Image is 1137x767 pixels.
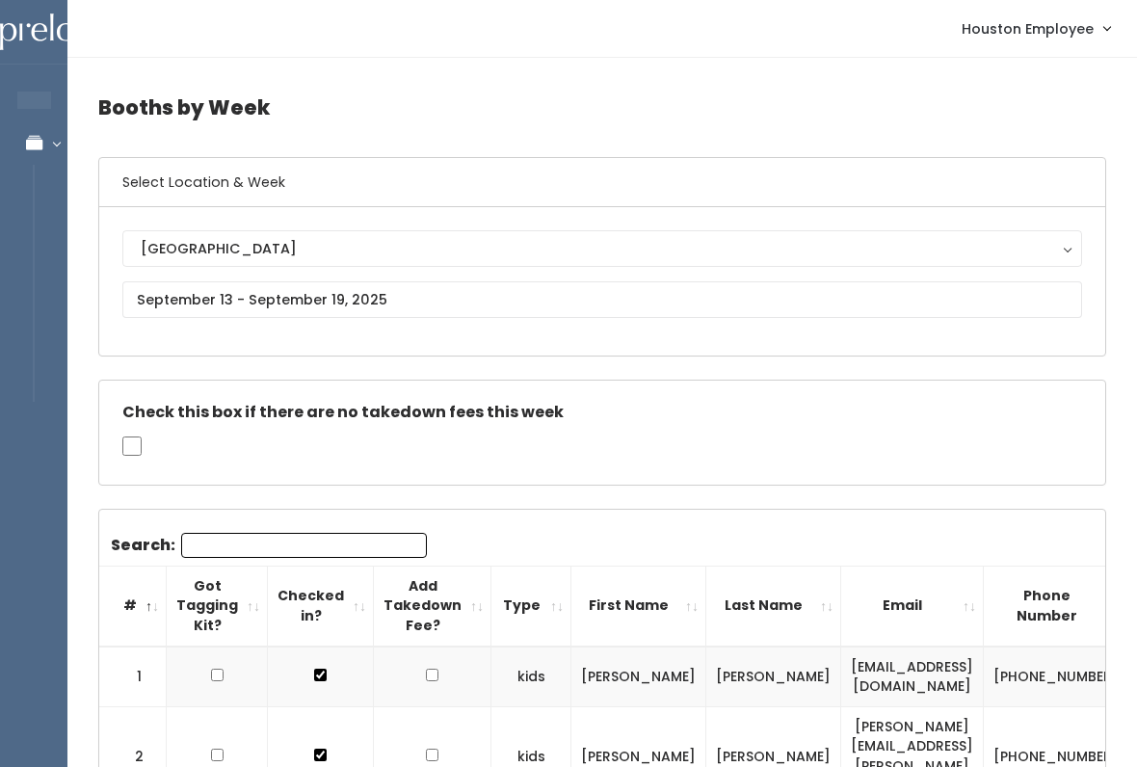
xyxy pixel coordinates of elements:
td: [PHONE_NUMBER] [984,647,1129,707]
td: [PERSON_NAME] [571,647,706,707]
button: [GEOGRAPHIC_DATA] [122,230,1082,267]
div: [GEOGRAPHIC_DATA] [141,238,1064,259]
th: Last Name: activate to sort column ascending [706,566,841,646]
td: [PERSON_NAME] [706,647,841,707]
th: Got Tagging Kit?: activate to sort column ascending [167,566,268,646]
h5: Check this box if there are no takedown fees this week [122,404,1082,421]
td: kids [491,647,571,707]
th: First Name: activate to sort column ascending [571,566,706,646]
input: September 13 - September 19, 2025 [122,281,1082,318]
h6: Select Location & Week [99,158,1105,207]
label: Search: [111,533,427,558]
span: Houston Employee [962,18,1094,40]
th: Checked in?: activate to sort column ascending [268,566,374,646]
th: Phone Number: activate to sort column ascending [984,566,1129,646]
th: Email: activate to sort column ascending [841,566,984,646]
td: [EMAIL_ADDRESS][DOMAIN_NAME] [841,647,984,707]
a: Houston Employee [942,8,1129,49]
th: Type: activate to sort column ascending [491,566,571,646]
input: Search: [181,533,427,558]
td: 1 [99,647,167,707]
h4: Booths by Week [98,81,1106,134]
th: Add Takedown Fee?: activate to sort column ascending [374,566,491,646]
th: #: activate to sort column descending [99,566,167,646]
